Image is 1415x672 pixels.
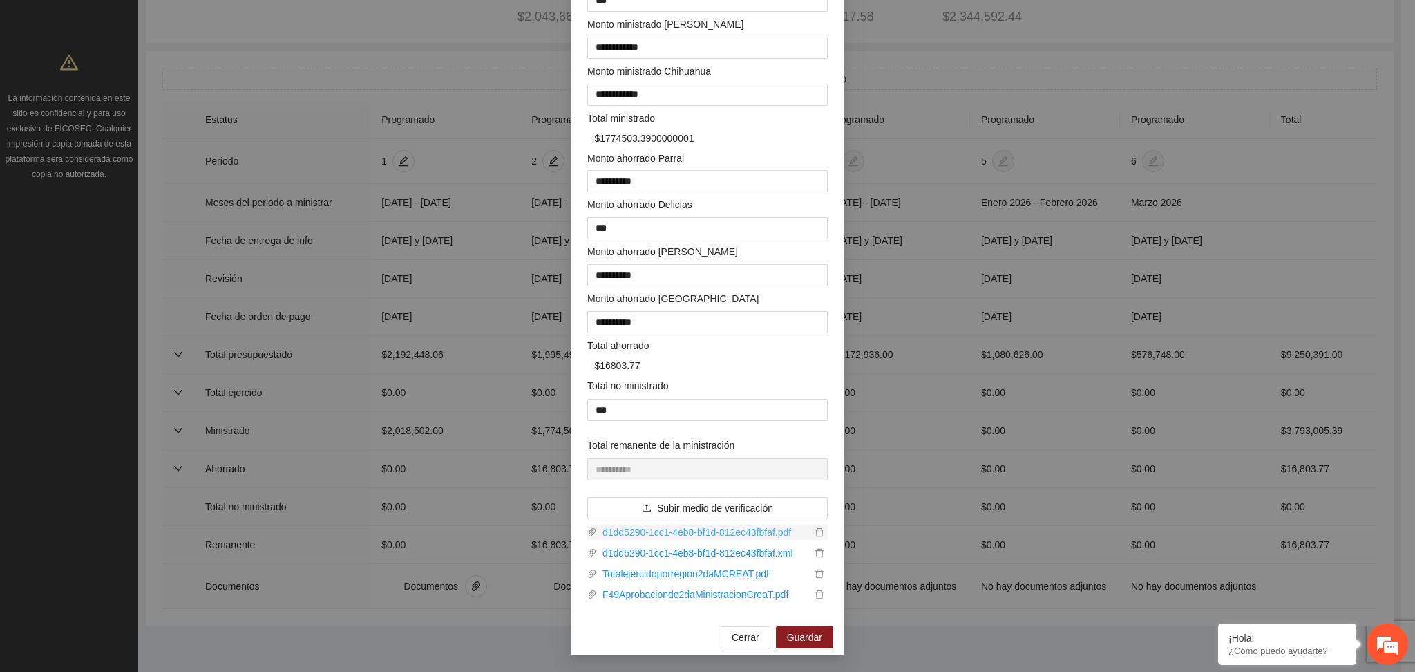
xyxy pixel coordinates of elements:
input: Monto ministrado [PERSON_NAME] [588,37,827,58]
span: paper-clip [587,548,597,558]
input: Monto ahorrado Parral [588,171,827,192]
span: upload [642,503,652,514]
textarea: Escriba su mensaje y pulse “Intro” [7,377,263,426]
input: Monto ahorrado Delicias [588,218,827,239]
span: delete [812,548,827,558]
span: Monto ahorrado Parral [587,151,828,166]
span: Cerrar [732,630,759,645]
label: $ 1774503.3900000001 [594,131,828,146]
span: paper-clip [587,590,597,599]
span: Monto ahorrado Delicias [587,197,828,212]
span: Estamos en línea. [80,185,191,324]
span: Monto ahorrado [PERSON_NAME] [587,244,828,259]
a: F49Aprobacionde2daMinistracionCreaT.pdf [597,587,811,602]
span: Guardar [787,630,822,645]
button: Guardar [776,626,833,648]
span: Subir medio de verificación [657,501,773,516]
input: Monto ministrado Chihuahua [588,84,827,105]
a: d1dd5290-1cc1-4eb8-bf1d-812ec43fbfaf.pdf [597,525,811,540]
button: delete [811,525,828,540]
button: delete [811,587,828,602]
label: Total ministrado [587,111,828,126]
a: Totalejercidoporregion2daMCREAT.pdf [597,566,811,581]
span: paper-clip [587,528,597,537]
span: Monto ahorrado [GEOGRAPHIC_DATA] [587,291,828,306]
span: paper-clip [587,569,597,579]
button: delete [811,566,828,581]
span: Monto ministrado [PERSON_NAME] [587,17,828,32]
a: d1dd5290-1cc1-4eb8-bf1d-812ec43fbfaf.xml [597,545,811,561]
div: Chatee con nosotros ahora [72,71,232,88]
label: Total no ministrado [587,378,669,393]
input: Monto ahorrado [GEOGRAPHIC_DATA] [588,312,827,333]
input: Total no ministrado [588,400,827,420]
p: ¿Cómo puedo ayudarte? [1228,646,1346,656]
div: ¡Hola! [1228,633,1346,644]
label: $ 16803.77 [594,358,828,373]
label: Total remanente de la ministración [587,438,734,453]
button: uploadSubir medio de verificación [587,497,828,519]
span: delete [812,590,827,599]
span: delete [812,569,827,579]
span: uploadSubir medio de verificación [587,503,828,514]
button: Cerrar [721,626,770,648]
span: Monto ministrado Chihuahua [587,64,828,79]
span: delete [812,528,827,537]
label: Total ahorrado [587,338,828,353]
input: Monto ahorrado [PERSON_NAME] [588,265,827,286]
button: delete [811,545,828,561]
div: Minimizar ventana de chat en vivo [227,7,260,40]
